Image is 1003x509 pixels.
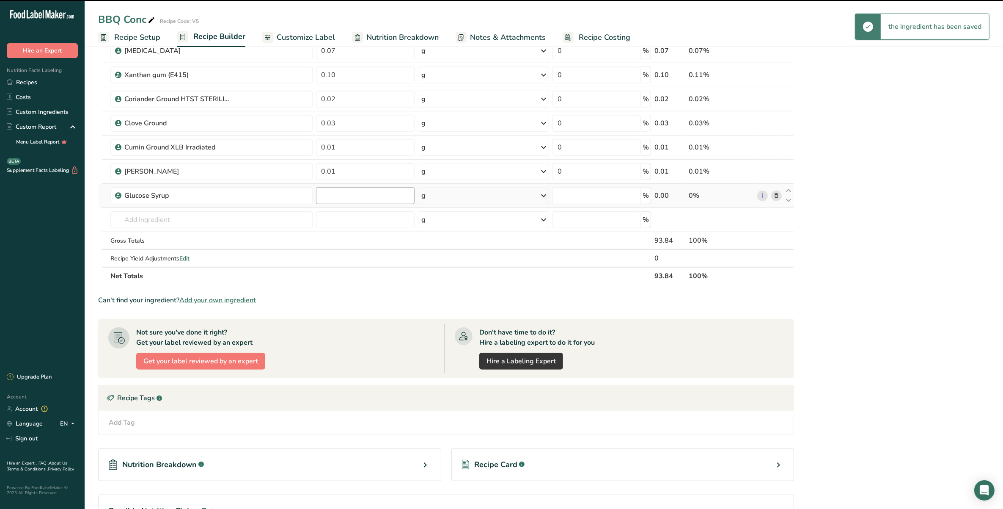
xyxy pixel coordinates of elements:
[193,31,245,42] span: Recipe Builder
[689,46,754,56] div: 0.07%
[689,191,754,201] div: 0%
[7,466,48,472] a: Terms & Conditions .
[114,32,160,43] span: Recipe Setup
[687,267,756,285] th: 100%
[179,295,256,305] span: Add your own ingredient
[689,94,754,104] div: 0.02%
[7,485,78,495] div: Powered By FoodLabelMaker © 2025 All Rights Reserved
[124,142,230,152] div: Cumin Ground XLB Irradiated
[122,459,197,470] span: Nutrition Breakdown
[7,43,78,58] button: Hire an Expert
[7,122,56,131] div: Custom Report
[136,327,253,348] div: Not sure you've done it right? Get your label reviewed by an expert
[124,46,230,56] div: [MEDICAL_DATA]
[124,166,230,177] div: [PERSON_NAME]
[7,460,67,472] a: About Us .
[110,211,313,228] input: Add Ingredient
[757,191,768,201] a: i
[654,191,685,201] div: 0.00
[422,70,426,80] div: g
[110,254,313,263] div: Recipe Yield Adjustments
[689,235,754,246] div: 100%
[136,353,265,370] button: Get your label reviewed by an expert
[563,28,630,47] a: Recipe Costing
[654,166,685,177] div: 0.01
[7,416,43,431] a: Language
[352,28,439,47] a: Nutrition Breakdown
[7,460,37,466] a: Hire an Expert .
[653,267,687,285] th: 93.84
[60,419,78,429] div: EN
[654,46,685,56] div: 0.07
[179,254,190,263] span: Edit
[474,459,517,470] span: Recipe Card
[98,12,157,27] div: BBQ Conc
[579,32,630,43] span: Recipe Costing
[160,17,199,25] div: Recipe Code: V5
[124,94,230,104] div: Coriander Ground HTST STERILIZED
[689,166,754,177] div: 0.01%
[109,418,135,428] div: Add Tag
[124,118,230,128] div: Clove Ground
[422,191,426,201] div: g
[456,28,546,47] a: Notes & Attachments
[422,46,426,56] div: g
[654,94,685,104] div: 0.02
[422,166,426,177] div: g
[7,158,21,165] div: BETA
[366,32,439,43] span: Nutrition Breakdown
[48,466,74,472] a: Privacy Policy
[422,94,426,104] div: g
[124,70,230,80] div: Xanthan gum (E415)
[110,236,313,245] div: Gross Totals
[98,295,794,305] div: Can't find your ingredient?
[422,142,426,152] div: g
[654,70,685,80] div: 0.10
[654,142,685,152] div: 0.01
[98,28,160,47] a: Recipe Setup
[479,353,563,370] a: Hire a Labeling Expert
[109,267,653,285] th: Net Totals
[422,118,426,128] div: g
[654,235,685,246] div: 93.84
[974,480,995,501] div: Open Intercom Messenger
[277,32,335,43] span: Customize Label
[7,373,52,382] div: Upgrade Plan
[177,27,245,47] a: Recipe Builder
[262,28,335,47] a: Customize Label
[689,118,754,128] div: 0.03%
[422,215,426,225] div: g
[689,70,754,80] div: 0.11%
[470,32,546,43] span: Notes & Attachments
[479,327,595,348] div: Don't have time to do it? Hire a labeling expert to do it for you
[124,191,230,201] div: Glucose Syrup
[143,356,258,366] span: Get your label reviewed by an expert
[654,253,685,263] div: 0
[99,385,794,411] div: Recipe Tags
[881,14,989,39] div: the ingredient has been saved
[689,142,754,152] div: 0.01%
[654,118,685,128] div: 0.03
[38,460,49,466] a: FAQ .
